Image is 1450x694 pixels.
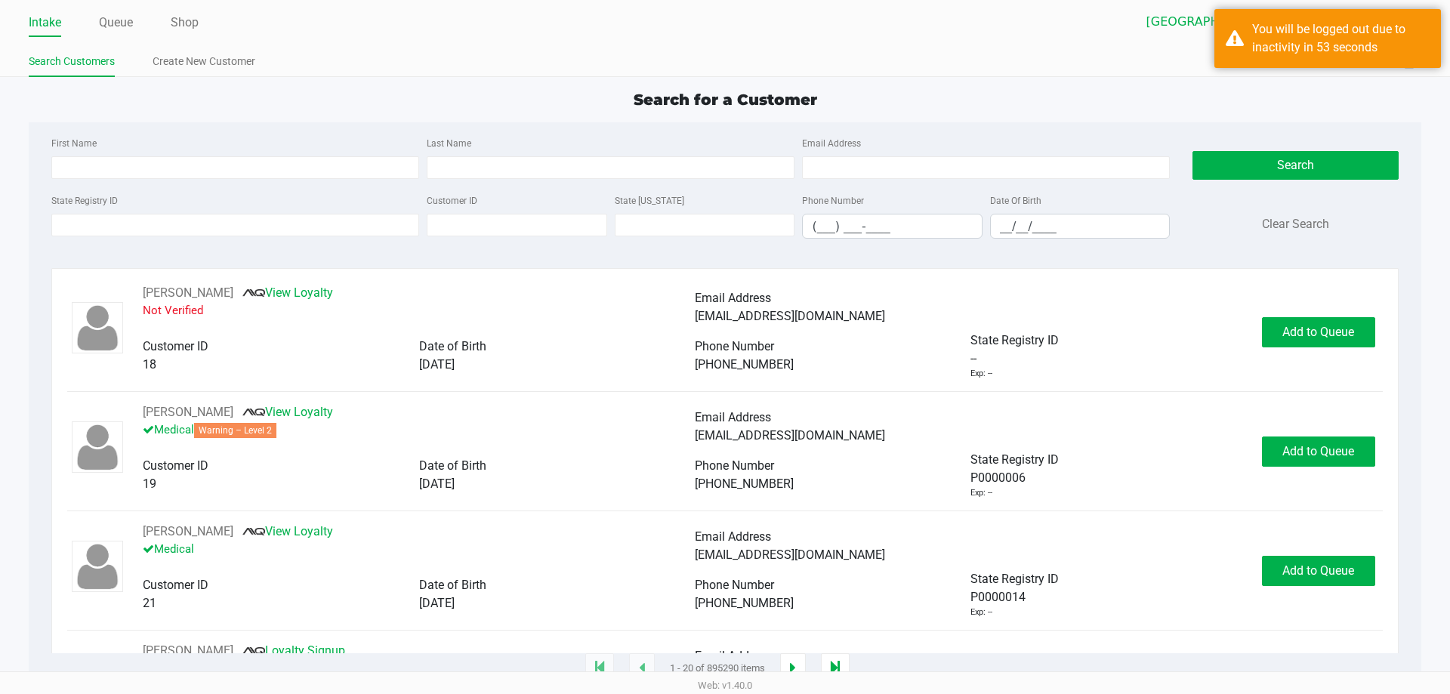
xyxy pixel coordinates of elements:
[1282,325,1354,339] span: Add to Queue
[143,339,208,353] span: Customer ID
[143,421,695,439] p: Medical
[970,469,1026,487] span: P0000006
[1252,20,1430,57] div: You will be logged out due to inactivity in 53 seconds
[143,596,156,610] span: 21
[143,578,208,592] span: Customer ID
[427,194,477,208] label: Customer ID
[970,333,1059,347] span: State Registry ID
[242,405,333,419] a: View Loyalty
[803,214,982,238] input: Format: (999) 999-9999
[1262,556,1375,586] button: Add to Queue
[419,357,455,372] span: [DATE]
[153,52,255,71] a: Create New Customer
[970,588,1026,606] span: P0000014
[695,596,794,610] span: [PHONE_NUMBER]
[242,524,333,538] a: View Loyalty
[51,137,97,150] label: First Name
[970,572,1059,586] span: State Registry ID
[970,452,1059,467] span: State Registry ID
[29,12,61,33] a: Intake
[1146,13,1294,31] span: [GEOGRAPHIC_DATA]
[970,606,992,619] div: Exp: --
[970,368,992,381] div: Exp: --
[585,653,614,683] app-submit-button: Move to first page
[419,578,486,592] span: Date of Birth
[695,291,771,305] span: Email Address
[970,350,976,368] span: --
[695,547,885,562] span: [EMAIL_ADDRESS][DOMAIN_NAME]
[695,339,774,353] span: Phone Number
[695,529,771,544] span: Email Address
[1192,151,1398,180] button: Search
[419,339,486,353] span: Date of Birth
[695,458,774,473] span: Phone Number
[194,423,276,438] span: Warning – Level 2
[419,458,486,473] span: Date of Birth
[991,214,1170,238] input: Format: MM/DD/YYYY
[419,596,455,610] span: [DATE]
[821,653,850,683] app-submit-button: Move to last page
[242,643,345,658] a: Loyalty Signup
[634,91,817,109] span: Search for a Customer
[143,642,233,660] button: See customer info
[695,428,885,443] span: [EMAIL_ADDRESS][DOMAIN_NAME]
[695,578,774,592] span: Phone Number
[1262,215,1329,233] button: Clear Search
[242,285,333,300] a: View Loyalty
[695,410,771,424] span: Email Address
[802,137,861,150] label: Email Address
[970,487,992,500] div: Exp: --
[143,477,156,491] span: 19
[143,458,208,473] span: Customer ID
[698,680,752,691] span: Web: v1.40.0
[780,653,806,683] app-submit-button: Next
[29,52,115,71] a: Search Customers
[143,284,233,302] button: See customer info
[1262,317,1375,347] button: Add to Queue
[670,661,765,676] span: 1 - 20 of 895290 items
[1303,8,1325,35] button: Select
[143,357,156,372] span: 18
[143,302,695,319] p: Not Verified
[695,357,794,372] span: [PHONE_NUMBER]
[419,477,455,491] span: [DATE]
[1262,436,1375,467] button: Add to Queue
[99,12,133,33] a: Queue
[143,523,233,541] button: See customer info
[1282,563,1354,578] span: Add to Queue
[1282,444,1354,458] span: Add to Queue
[695,309,885,323] span: [EMAIL_ADDRESS][DOMAIN_NAME]
[629,653,655,683] app-submit-button: Previous
[695,649,771,663] span: Email Address
[695,477,794,491] span: [PHONE_NUMBER]
[615,194,684,208] label: State [US_STATE]
[802,214,983,239] kendo-maskedtextbox: Format: (999) 999-9999
[51,194,118,208] label: State Registry ID
[990,194,1041,208] label: Date Of Birth
[802,194,864,208] label: Phone Number
[171,12,199,33] a: Shop
[143,541,695,558] p: Medical
[143,403,233,421] button: See customer info
[427,137,471,150] label: Last Name
[990,214,1171,239] kendo-maskedtextbox: Format: MM/DD/YYYY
